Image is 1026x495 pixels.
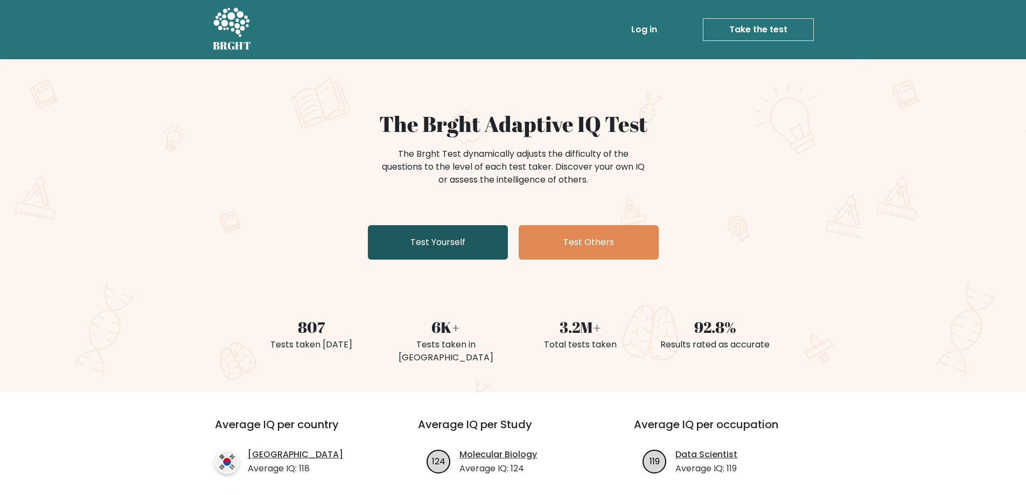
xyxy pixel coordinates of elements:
a: Data Scientist [675,448,737,461]
div: Results rated as accurate [654,338,776,351]
a: Test Yourself [368,225,508,260]
a: Take the test [703,18,814,41]
text: 119 [650,455,660,467]
a: Log in [627,19,661,40]
h1: The Brght Adaptive IQ Test [250,111,776,137]
h5: BRGHT [213,39,252,52]
img: country [215,450,239,474]
div: Tests taken [DATE] [250,338,372,351]
a: Molecular Biology [459,448,537,461]
text: 124 [432,455,445,467]
div: 6K+ [385,316,507,338]
p: Average IQ: 118 [248,462,343,475]
a: [GEOGRAPHIC_DATA] [248,448,343,461]
div: 807 [250,316,372,338]
div: The Brght Test dynamically adjusts the difficulty of the questions to the level of each test take... [379,148,648,186]
a: Test Others [519,225,659,260]
h3: Average IQ per country [215,418,379,444]
div: 3.2M+ [520,316,641,338]
p: Average IQ: 119 [675,462,737,475]
div: 92.8% [654,316,776,338]
div: Total tests taken [520,338,641,351]
a: BRGHT [213,4,252,55]
div: Tests taken in [GEOGRAPHIC_DATA] [385,338,507,364]
h3: Average IQ per occupation [634,418,824,444]
h3: Average IQ per Study [418,418,608,444]
p: Average IQ: 124 [459,462,537,475]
